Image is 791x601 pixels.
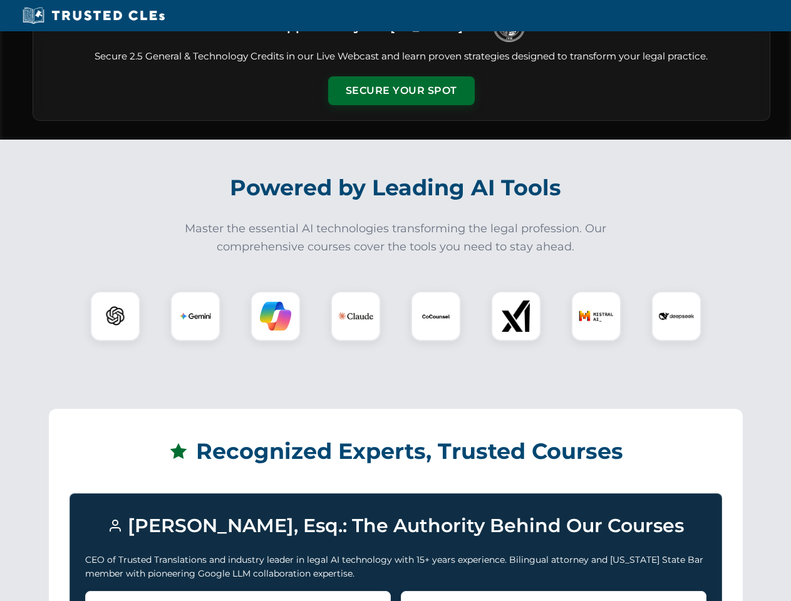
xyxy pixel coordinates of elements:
[338,299,373,334] img: Claude Logo
[579,299,614,334] img: Mistral AI Logo
[180,300,211,332] img: Gemini Logo
[260,300,291,332] img: Copilot Logo
[90,291,140,341] div: ChatGPT
[571,291,621,341] div: Mistral AI
[49,166,743,210] h2: Powered by Leading AI Tools
[251,291,301,341] div: Copilot
[48,49,755,64] p: Secure 2.5 General & Technology Credits in our Live Webcast and learn proven strategies designed ...
[97,298,133,334] img: ChatGPT Logo
[420,300,452,332] img: CoCounsel Logo
[70,429,722,473] h2: Recognized Experts, Trusted Courses
[85,553,706,581] p: CEO of Trusted Translations and industry leader in legal AI technology with 15+ years experience....
[19,6,168,25] img: Trusted CLEs
[500,300,532,332] img: xAI Logo
[411,291,461,341] div: CoCounsel
[170,291,220,341] div: Gemini
[651,291,701,341] div: DeepSeek
[328,76,475,105] button: Secure Your Spot
[331,291,381,341] div: Claude
[491,291,541,341] div: xAI
[659,299,694,334] img: DeepSeek Logo
[177,220,615,256] p: Master the essential AI technologies transforming the legal profession. Our comprehensive courses...
[85,509,706,543] h3: [PERSON_NAME], Esq.: The Authority Behind Our Courses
